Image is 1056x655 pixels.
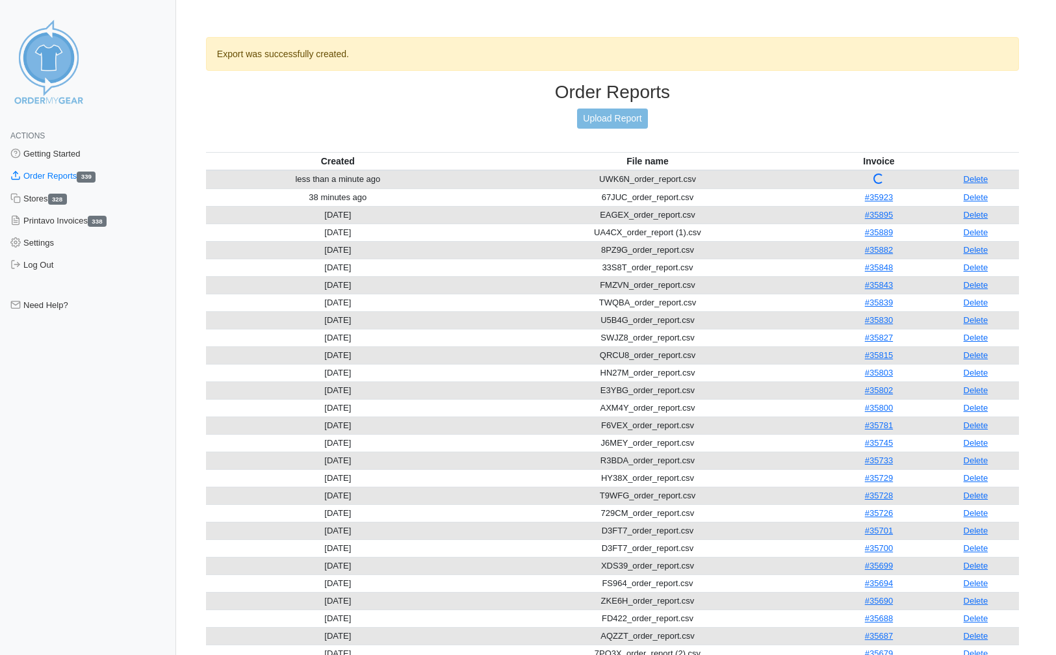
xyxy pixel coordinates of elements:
[964,315,988,325] a: Delete
[865,561,893,571] a: #35699
[206,522,470,539] td: [DATE]
[964,263,988,272] a: Delete
[964,613,988,623] a: Delete
[470,487,825,504] td: T9WFG_order_report.csv
[206,224,470,241] td: [DATE]
[865,613,893,623] a: #35688
[865,526,893,535] a: #35701
[470,592,825,610] td: ZKE6H_order_report.csv
[865,333,893,342] a: #35827
[865,403,893,413] a: #35800
[206,329,470,346] td: [DATE]
[206,37,1019,71] div: Export was successfully created.
[964,210,988,220] a: Delete
[206,417,470,434] td: [DATE]
[470,206,825,224] td: EAGEX_order_report.csv
[206,452,470,469] td: [DATE]
[206,469,470,487] td: [DATE]
[964,438,988,448] a: Delete
[206,574,470,592] td: [DATE]
[470,259,825,276] td: 33S8T_order_report.csv
[865,350,893,360] a: #35815
[865,420,893,430] a: #35781
[470,434,825,452] td: J6MEY_order_report.csv
[206,539,470,557] td: [DATE]
[865,456,893,465] a: #35733
[206,434,470,452] td: [DATE]
[470,294,825,311] td: TWQBA_order_report.csv
[964,368,988,378] a: Delete
[206,399,470,417] td: [DATE]
[865,631,893,641] a: #35687
[10,131,45,140] span: Actions
[964,456,988,465] a: Delete
[206,487,470,504] td: [DATE]
[470,399,825,417] td: AXM4Y_order_report.csv
[470,311,825,329] td: U5B4G_order_report.csv
[206,241,470,259] td: [DATE]
[470,381,825,399] td: E3YBG_order_report.csv
[470,557,825,574] td: XDS39_order_report.csv
[964,420,988,430] a: Delete
[470,452,825,469] td: R3BDA_order_report.csv
[865,245,893,255] a: #35882
[865,280,893,290] a: #35843
[206,206,470,224] td: [DATE]
[865,543,893,553] a: #35700
[577,109,647,129] a: Upload Report
[825,152,932,170] th: Invoice
[206,311,470,329] td: [DATE]
[206,276,470,294] td: [DATE]
[206,188,470,206] td: 38 minutes ago
[964,280,988,290] a: Delete
[470,276,825,294] td: FMZVN_order_report.csv
[206,610,470,627] td: [DATE]
[865,368,893,378] a: #35803
[964,473,988,483] a: Delete
[88,216,107,227] span: 338
[964,596,988,606] a: Delete
[964,227,988,237] a: Delete
[470,522,825,539] td: D3FT7_order_report.csv
[964,526,988,535] a: Delete
[470,188,825,206] td: 67JUC_order_report.csv
[470,627,825,645] td: AQZZT_order_report.csv
[865,491,893,500] a: #35728
[77,172,96,183] span: 339
[206,592,470,610] td: [DATE]
[865,298,893,307] a: #35839
[865,596,893,606] a: #35690
[470,574,825,592] td: FS964_order_report.csv
[206,81,1019,103] h3: Order Reports
[964,350,988,360] a: Delete
[964,192,988,202] a: Delete
[964,333,988,342] a: Delete
[206,152,470,170] th: Created
[470,224,825,241] td: UA4CX_order_report (1).csv
[206,364,470,381] td: [DATE]
[964,491,988,500] a: Delete
[206,259,470,276] td: [DATE]
[470,539,825,557] td: D3FT7_order_report.csv
[964,631,988,641] a: Delete
[865,438,893,448] a: #35745
[470,417,825,434] td: F6VEX_order_report.csv
[865,385,893,395] a: #35802
[470,346,825,364] td: QRCU8_order_report.csv
[865,263,893,272] a: #35848
[964,543,988,553] a: Delete
[470,329,825,346] td: SWJZ8_order_report.csv
[865,508,893,518] a: #35726
[206,346,470,364] td: [DATE]
[470,170,825,189] td: UWK6N_order_report.csv
[470,241,825,259] td: 8PZ9G_order_report.csv
[964,561,988,571] a: Delete
[206,627,470,645] td: [DATE]
[865,473,893,483] a: #35729
[964,578,988,588] a: Delete
[964,245,988,255] a: Delete
[206,381,470,399] td: [DATE]
[470,152,825,170] th: File name
[964,403,988,413] a: Delete
[48,194,67,205] span: 328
